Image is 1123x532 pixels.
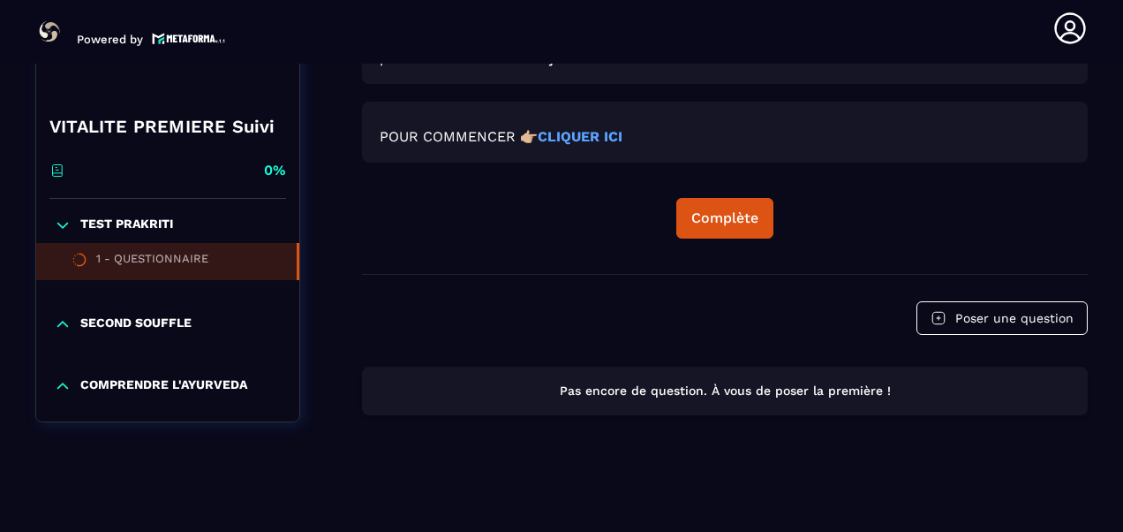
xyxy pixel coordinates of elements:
button: Poser une question [916,301,1088,335]
img: logo-branding [35,18,64,46]
p: COMPRENDRE L'AYURVEDA [80,377,247,395]
img: logo [152,31,226,46]
a: CLIQUER ICI [538,128,622,145]
p: Powered by [77,33,143,46]
h4: VITALITE PREMIERE Suivi [49,114,286,139]
div: 1 - QUESTIONNAIRE [96,252,208,271]
p: SECOND SOUFFLE [80,315,192,333]
p: TEST PRAKRITI [80,217,173,234]
div: Complète [691,209,758,227]
p: 0% [264,161,286,180]
button: Complète [676,198,773,239]
p: POUR COMMENCER 👉🏼 [380,128,1070,145]
p: Pas encore de question. À vous de poser la première ! [378,383,1072,399]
